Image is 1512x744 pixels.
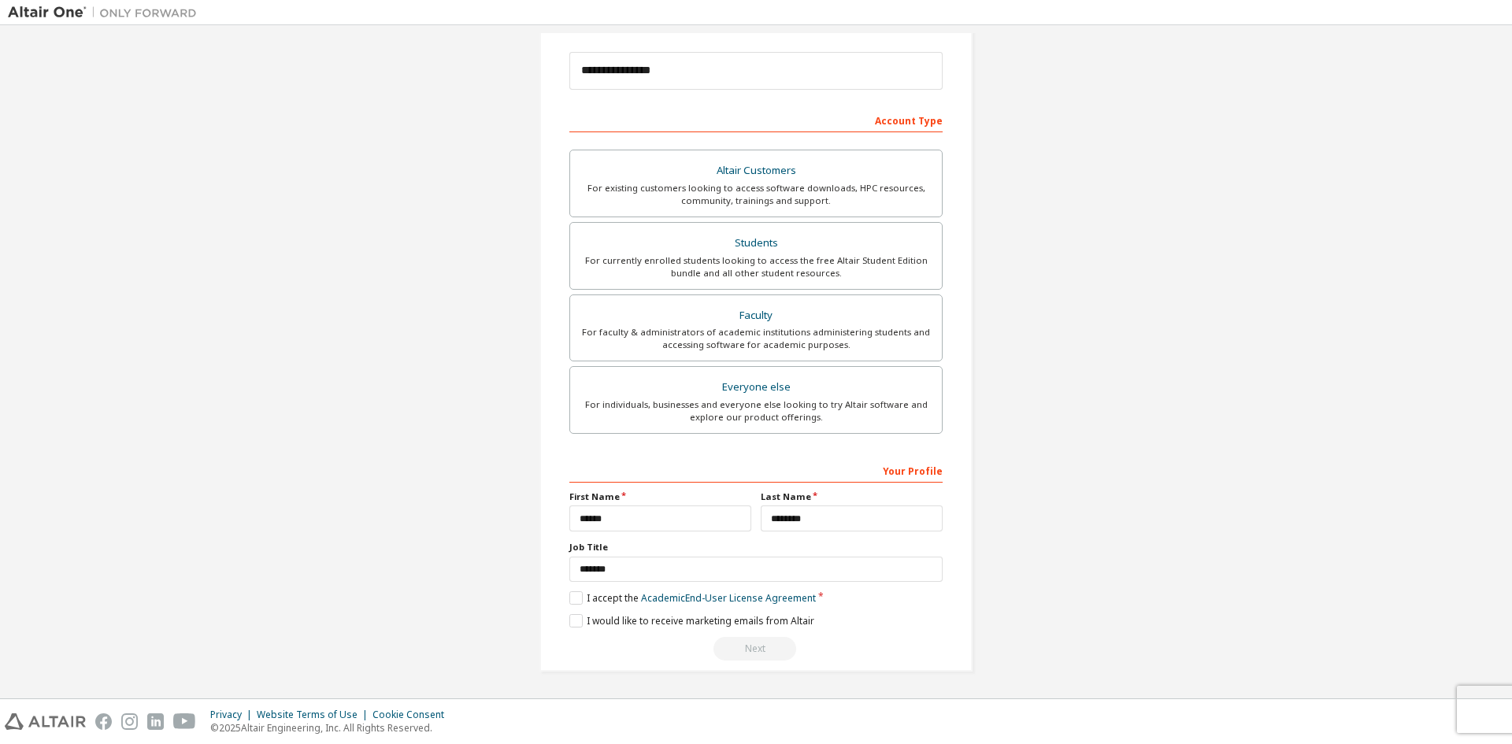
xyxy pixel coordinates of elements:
div: For existing customers looking to access software downloads, HPC resources, community, trainings ... [580,182,932,207]
div: Your Profile [569,457,943,483]
img: Altair One [8,5,205,20]
div: Read and acccept EULA to continue [569,637,943,661]
div: Altair Customers [580,160,932,182]
label: First Name [569,490,751,503]
p: © 2025 Altair Engineering, Inc. All Rights Reserved. [210,721,454,735]
div: Everyone else [580,376,932,398]
label: I accept the [569,591,816,605]
img: instagram.svg [121,713,138,730]
img: facebook.svg [95,713,112,730]
img: altair_logo.svg [5,713,86,730]
label: I would like to receive marketing emails from Altair [569,614,814,627]
div: Faculty [580,305,932,327]
a: Academic End-User License Agreement [641,591,816,605]
div: For individuals, businesses and everyone else looking to try Altair software and explore our prod... [580,398,932,424]
label: Job Title [569,541,943,553]
div: Website Terms of Use [257,709,372,721]
div: Account Type [569,107,943,132]
img: youtube.svg [173,713,196,730]
img: linkedin.svg [147,713,164,730]
div: For currently enrolled students looking to access the free Altair Student Edition bundle and all ... [580,254,932,279]
label: Last Name [761,490,943,503]
div: For faculty & administrators of academic institutions administering students and accessing softwa... [580,326,932,351]
div: Students [580,232,932,254]
div: Cookie Consent [372,709,454,721]
div: Privacy [210,709,257,721]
